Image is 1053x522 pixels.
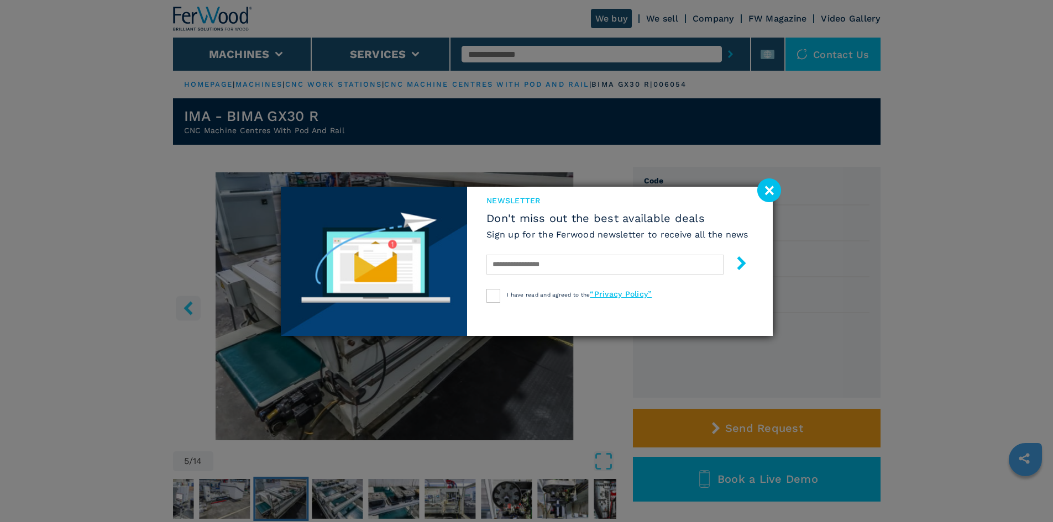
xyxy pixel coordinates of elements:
[486,195,748,206] span: newsletter
[507,292,652,298] span: I have read and agreed to the
[724,252,748,278] button: submit-button
[590,289,652,298] a: “Privacy Policy”
[486,228,748,241] h6: Sign up for the Ferwood newsletter to receive all the news
[486,212,748,225] span: Don't miss out the best available deals
[281,187,468,336] img: Newsletter image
